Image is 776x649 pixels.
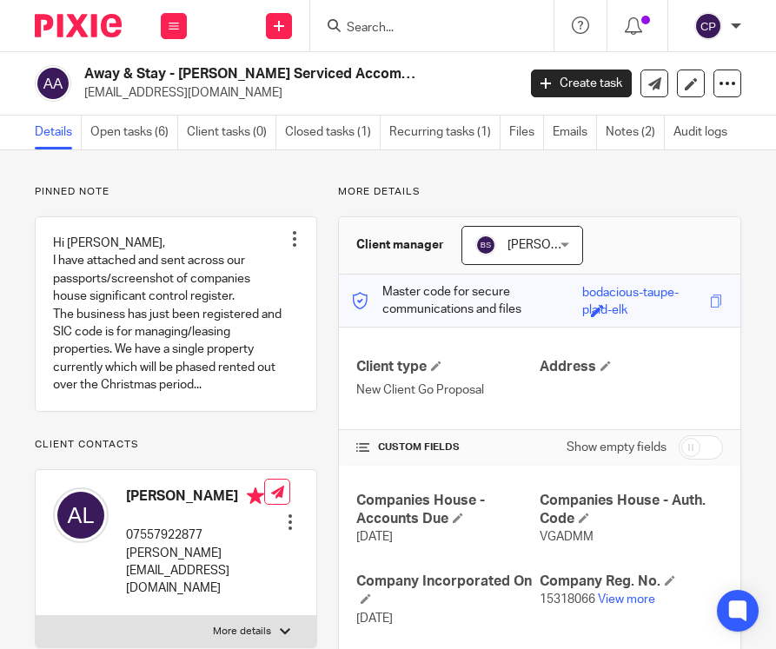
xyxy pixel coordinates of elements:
[567,439,667,456] label: Show empty fields
[540,573,723,591] h4: Company Reg. No.
[582,284,706,304] div: bodacious-taupe-plaid-elk
[598,593,655,606] a: View more
[356,440,540,454] h4: CUSTOM FIELDS
[540,492,723,529] h4: Companies House - Auth. Code
[126,545,264,598] p: [PERSON_NAME][EMAIL_ADDRESS][DOMAIN_NAME]
[673,116,736,149] a: Audit logs
[356,236,444,254] h3: Client manager
[352,283,582,319] p: Master code for secure communications and files
[553,116,597,149] a: Emails
[247,487,264,505] i: Primary
[90,116,178,149] a: Open tasks (6)
[285,116,381,149] a: Closed tasks (1)
[35,65,71,102] img: svg%3E
[540,593,595,606] span: 15318066
[126,526,264,544] p: 07557922877
[509,116,544,149] a: Files
[540,358,723,376] h4: Address
[389,116,501,149] a: Recurring tasks (1)
[187,116,276,149] a: Client tasks (0)
[356,492,540,529] h4: Companies House - Accounts Due
[84,84,505,102] p: [EMAIL_ADDRESS][DOMAIN_NAME]
[694,12,722,40] img: svg%3E
[53,487,109,543] img: svg%3E
[213,625,271,639] p: More details
[35,185,317,199] p: Pinned note
[35,116,82,149] a: Details
[356,531,393,543] span: [DATE]
[35,14,122,37] img: Pixie
[475,235,496,255] img: svg%3E
[507,239,603,251] span: [PERSON_NAME]
[356,358,540,376] h4: Client type
[84,65,421,83] h2: Away & Stay - [PERSON_NAME] Serviced Accommodation
[356,573,540,610] h4: Company Incorporated On
[356,381,540,399] p: New Client Go Proposal
[540,531,594,543] span: VGADMM
[35,438,317,452] p: Client contacts
[338,185,741,199] p: More details
[606,116,665,149] a: Notes (2)
[356,613,393,625] span: [DATE]
[531,70,632,97] a: Create task
[126,487,264,509] h4: [PERSON_NAME]
[345,21,501,36] input: Search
